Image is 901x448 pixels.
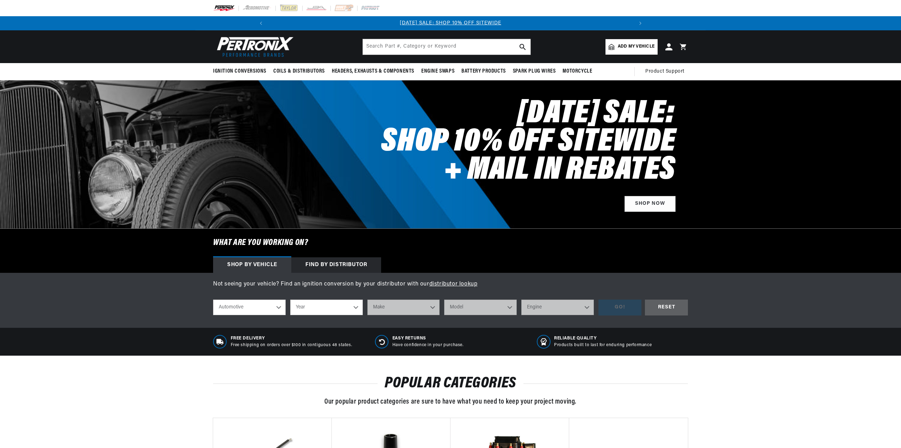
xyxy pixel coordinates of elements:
img: Pertronix [213,35,294,59]
div: Find by Distributor [291,257,381,273]
select: Make [367,300,440,315]
span: Battery Products [461,68,506,75]
span: RELIABLE QUALITY [554,336,652,342]
button: search button [515,39,530,55]
span: Product Support [645,68,684,75]
p: Not seeing your vehicle? Find an ignition conversion by your distributor with our [213,280,688,289]
summary: Headers, Exhausts & Components [328,63,418,80]
h6: What are you working on? [195,229,706,257]
summary: Ignition Conversions [213,63,270,80]
p: Have confidence in your purchase. [392,342,464,348]
span: Free Delivery [231,336,352,342]
p: Free shipping on orders over $100 in contiguous 48 states. [231,342,352,348]
summary: Product Support [645,63,688,80]
summary: Battery Products [458,63,509,80]
span: Coils & Distributors [273,68,325,75]
span: Our popular product categories are sure to have what you need to keep your project moving. [324,398,577,405]
a: distributor lookup [429,281,478,287]
span: Easy Returns [392,336,464,342]
div: Shop by vehicle [213,257,291,273]
span: Motorcycle [563,68,592,75]
select: Year [290,300,363,315]
a: [DATE] SALE: SHOP 10% OFF SITEWIDE [400,20,501,26]
summary: Coils & Distributors [270,63,328,80]
select: Engine [521,300,594,315]
div: 1 of 3 [268,19,633,27]
a: Shop Now [625,196,676,212]
summary: Spark Plug Wires [509,63,559,80]
span: Ignition Conversions [213,68,266,75]
span: Engine Swaps [421,68,454,75]
p: Products built to last for enduring performance [554,342,652,348]
span: Spark Plug Wires [513,68,556,75]
input: Search Part #, Category or Keyword [363,39,530,55]
select: Ride Type [213,300,286,315]
summary: Engine Swaps [418,63,458,80]
span: Headers, Exhausts & Components [332,68,414,75]
select: Model [444,300,517,315]
button: Translation missing: en.sections.announcements.previous_announcement [254,16,268,30]
summary: Motorcycle [559,63,596,80]
button: Translation missing: en.sections.announcements.next_announcement [633,16,647,30]
span: Add my vehicle [618,43,654,50]
h2: [DATE] SALE: SHOP 10% OFF SITEWIDE + MAIL IN REBATES [374,100,676,185]
h2: POPULAR CATEGORIES [213,377,688,390]
div: RESET [645,300,688,315]
a: Add my vehicle [605,39,658,55]
div: Announcement [268,19,633,27]
slideshow-component: Translation missing: en.sections.announcements.announcement_bar [195,16,706,30]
